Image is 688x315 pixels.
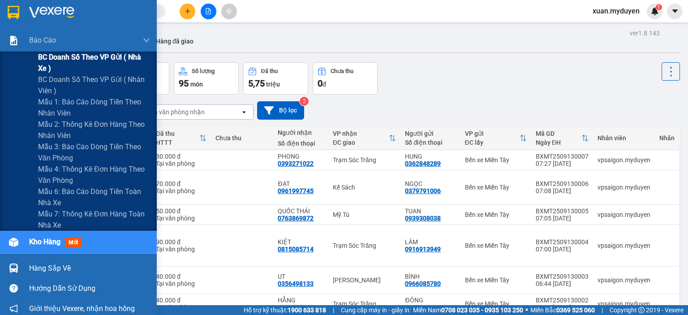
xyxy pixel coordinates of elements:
div: [PERSON_NAME] [333,276,396,284]
div: Bến xe Miền Tây [465,211,527,218]
div: Đã thu [261,68,278,74]
span: triệu [266,81,280,88]
div: 07:27 [DATE] [536,160,589,167]
div: 0332795289 [278,304,314,311]
div: BXMT2509130004 [536,238,589,246]
div: 90.000 đ [156,238,206,246]
div: VP gửi [465,130,520,137]
div: TUAN [405,207,456,215]
div: BXMT2509130005 [536,207,589,215]
span: Kho hàng [29,237,60,246]
div: ĐẠT [278,180,324,187]
span: Mẫu 3: Báo cáo dòng tiền theo văn phòng [38,141,150,164]
span: Giới thiệu Vexere, nhận hoa hồng [29,303,135,314]
div: HẰNG [278,297,324,304]
span: mới [65,237,82,247]
div: Người nhận [278,129,324,136]
div: HUNG [405,153,456,160]
div: BÌNH [405,273,456,280]
div: vpsaigon.myduyen [598,276,650,284]
div: Tại văn phòng [156,160,206,167]
div: Ngày ĐH [536,139,581,146]
div: vpsaigon.myduyen [598,211,650,218]
span: Miền Bắc [530,305,595,315]
span: Cung cấp máy in - giấy in: [341,305,411,315]
div: Hướng dẫn sử dụng [29,282,150,295]
img: logo-vxr [8,6,19,19]
div: ver 1.8.143 [630,28,660,38]
div: Hàng sắp về [29,262,150,275]
div: Kế Sách [333,184,396,191]
span: caret-down [671,7,679,15]
div: 0966085780 [405,280,441,287]
span: Mẫu 2: Thống kê đơn hàng theo nhân viên [38,119,150,141]
div: QUỐC THÁI [278,207,324,215]
div: 06:37 [DATE] [536,304,589,311]
button: Hàng đã giao [149,30,201,52]
div: 0939308038 [405,215,441,222]
img: warehouse-icon [9,237,18,247]
div: Chọn văn phòng nhận [143,108,205,117]
div: BXMT2509130007 [536,153,589,160]
span: Mẫu 6: Báo cáo dòng tiền toàn nhà xe [38,186,150,208]
span: plus [185,8,191,14]
button: Đã thu5,75 triệu [243,62,308,95]
span: | [333,305,334,315]
span: Báo cáo [29,35,56,46]
div: 0379791006 [405,187,441,194]
div: Bến xe Miền Tây [465,156,527,164]
button: Số lượng95món [174,62,239,95]
div: KIỆT [278,238,324,246]
span: BC doanh số theo VP gửi ( nhân viên ) [38,74,150,96]
div: Đã thu [156,130,199,137]
div: Bến xe Miền Tây [465,300,527,307]
span: xuan.myduyen [585,5,647,17]
div: 07:00 [DATE] [536,246,589,253]
div: 30.000 đ [156,153,206,160]
div: 0916913949 [405,246,441,253]
div: vpsaigon.myduyen [598,300,650,307]
strong: 0369 525 060 [556,306,595,314]
div: HTTT [156,139,199,146]
button: file-add [201,4,216,19]
div: Nhân viên [598,134,650,142]
div: vpsaigon.myduyen [598,184,650,191]
div: ĐÔNG [405,297,456,304]
div: Mỹ Tú [333,211,396,218]
div: 50.000 đ [156,207,206,215]
div: ĐC lấy [465,139,520,146]
span: BC doanh số theo VP gửi ( nhà xe ) [38,52,150,74]
span: Mẫu 7: Thống kê đơn hàng toàn nhà xe [38,208,150,231]
span: 0 [318,78,322,89]
div: Số lượng [192,68,215,74]
span: món [190,81,203,88]
div: Tại văn phòng [156,215,206,222]
div: BXMT2509130003 [536,273,589,280]
div: BXMT2509130002 [536,297,589,304]
div: 0763869872 [278,215,314,222]
div: Người gửi [405,130,456,137]
div: 07:05 [DATE] [536,215,589,222]
span: notification [9,304,18,313]
th: Toggle SortBy [328,126,401,150]
div: Trạm Sóc Trăng [333,156,396,164]
div: vpsaigon.myduyen [598,242,650,249]
span: Hỗ trợ kỹ thuật: [244,305,326,315]
div: Tại văn phòng [156,187,206,194]
div: 0362848289 [405,160,441,167]
div: ĐC giao [333,139,389,146]
div: PHONG [278,153,324,160]
span: aim [226,8,232,14]
div: Số điện thoại [278,140,324,147]
span: 5,75 [248,78,265,89]
div: vpsaigon.myduyen [598,156,650,164]
div: Mã GD [536,130,581,137]
button: caret-down [667,4,683,19]
div: 0961997745 [278,187,314,194]
div: 0393271022 [278,160,314,167]
div: 07:08 [DATE] [536,187,589,194]
span: copyright [638,307,645,313]
div: LÂM [405,238,456,246]
div: Nhãn [659,134,675,142]
span: 95 [179,78,189,89]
